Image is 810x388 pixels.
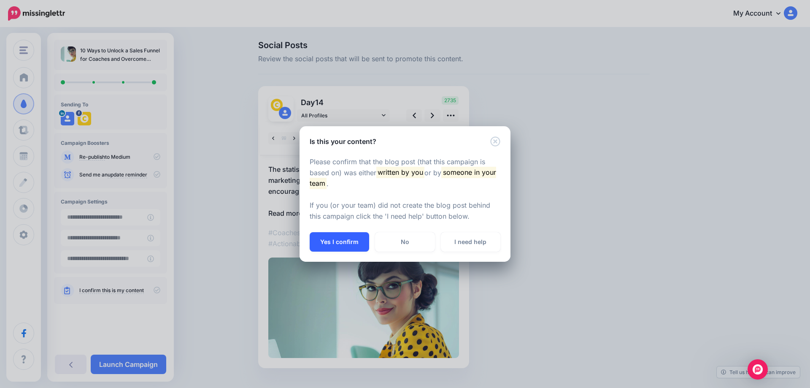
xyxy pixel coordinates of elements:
div: Open Intercom Messenger [748,359,768,380]
mark: written by you [376,167,424,178]
p: Please confirm that the blog post (that this campaign is based on) was either or by . If you (or ... [310,157,500,222]
a: No [375,232,435,252]
button: Yes I confirm [310,232,369,252]
a: I need help [441,232,500,252]
button: Close [490,136,500,147]
h5: Is this your content? [310,136,376,147]
mark: someone in your team [310,167,496,189]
